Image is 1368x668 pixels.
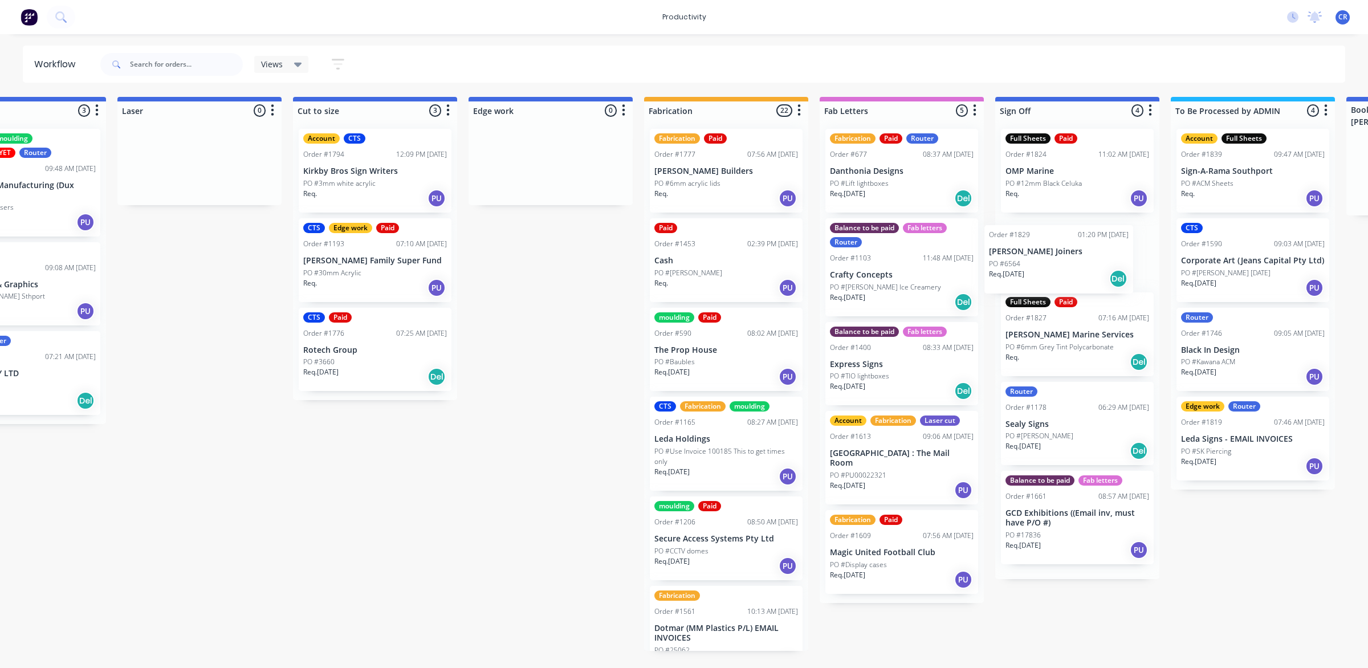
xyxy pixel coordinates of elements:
[1338,12,1347,22] span: CR
[657,9,712,26] div: productivity
[21,9,38,26] img: Factory
[130,53,243,76] input: Search for orders...
[34,58,81,71] div: Workflow
[261,58,283,70] span: Views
